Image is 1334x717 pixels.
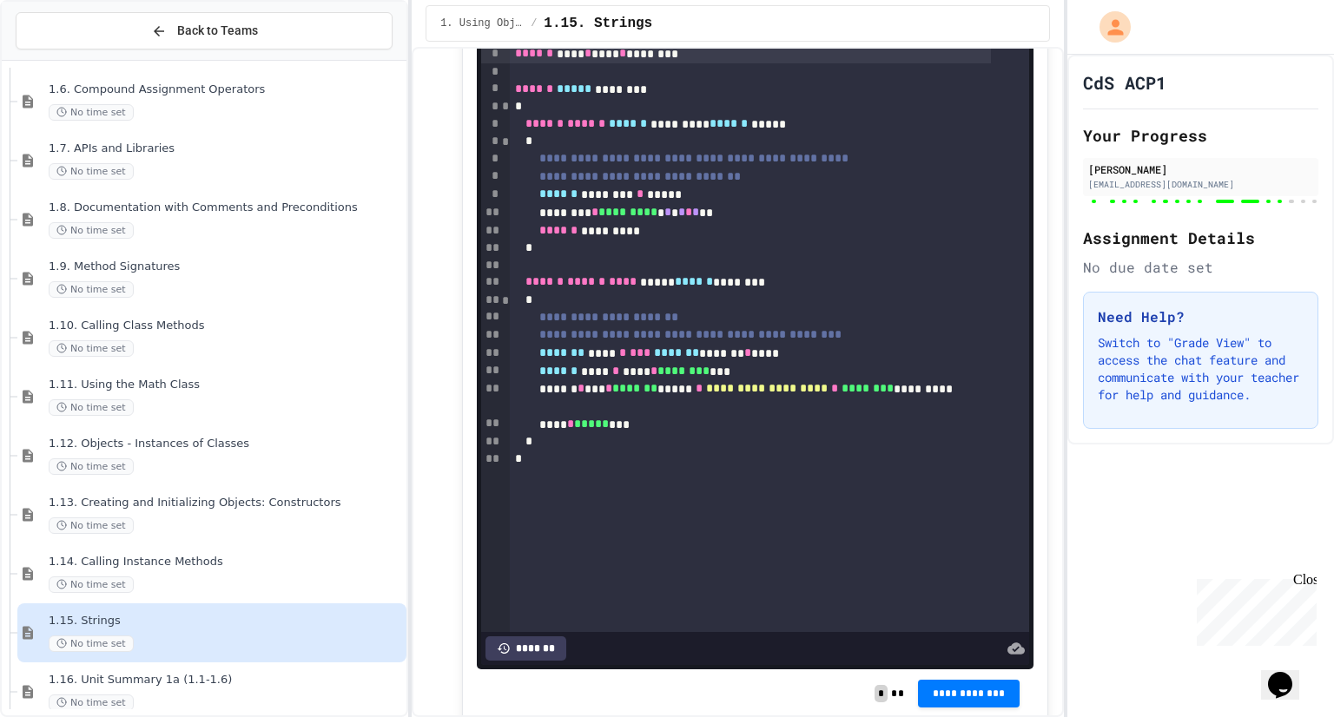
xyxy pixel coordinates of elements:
[49,319,403,333] span: 1.10. Calling Class Methods
[49,222,134,239] span: No time set
[1261,648,1317,700] iframe: chat widget
[49,141,403,156] span: 1.7. APIs and Libraries
[49,437,403,451] span: 1.12. Objects - Instances of Classes
[1190,572,1317,646] iframe: chat widget
[49,614,403,628] span: 1.15. Strings
[1088,161,1313,177] div: [PERSON_NAME]
[49,201,403,215] span: 1.8. Documentation with Comments and Preconditions
[49,458,134,475] span: No time set
[440,16,524,30] span: 1. Using Objects and Methods
[1083,226,1318,250] h2: Assignment Details
[49,399,134,416] span: No time set
[177,22,258,40] span: Back to Teams
[49,517,134,534] span: No time set
[49,635,134,652] span: No time set
[1098,306,1304,327] h3: Need Help?
[49,378,403,392] span: 1.11. Using the Math Class
[49,281,134,298] span: No time set
[49,673,403,687] span: 1.16. Unit Summary 1a (1.1-1.6)
[49,82,403,97] span: 1.6. Compound Assignment Operators
[49,104,134,121] span: No time set
[7,7,120,110] div: Chat with us now!Close
[1098,334,1304,404] p: Switch to "Grade View" to access the chat feature and communicate with your teacher for help and ...
[49,260,403,274] span: 1.9. Method Signatures
[1088,178,1313,191] div: [EMAIL_ADDRESS][DOMAIN_NAME]
[49,340,134,357] span: No time set
[49,694,134,711] span: No time set
[49,496,403,510] span: 1.13. Creating and Initializing Objects: Constructors
[1081,7,1135,47] div: My Account
[1083,257,1318,278] div: No due date set
[1083,123,1318,148] h2: Your Progress
[16,12,393,49] button: Back to Teams
[1083,70,1166,95] h1: CdS ACP1
[544,13,652,34] span: 1.15. Strings
[49,163,134,180] span: No time set
[49,576,134,593] span: No time set
[49,555,403,569] span: 1.14. Calling Instance Methods
[531,16,537,30] span: /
